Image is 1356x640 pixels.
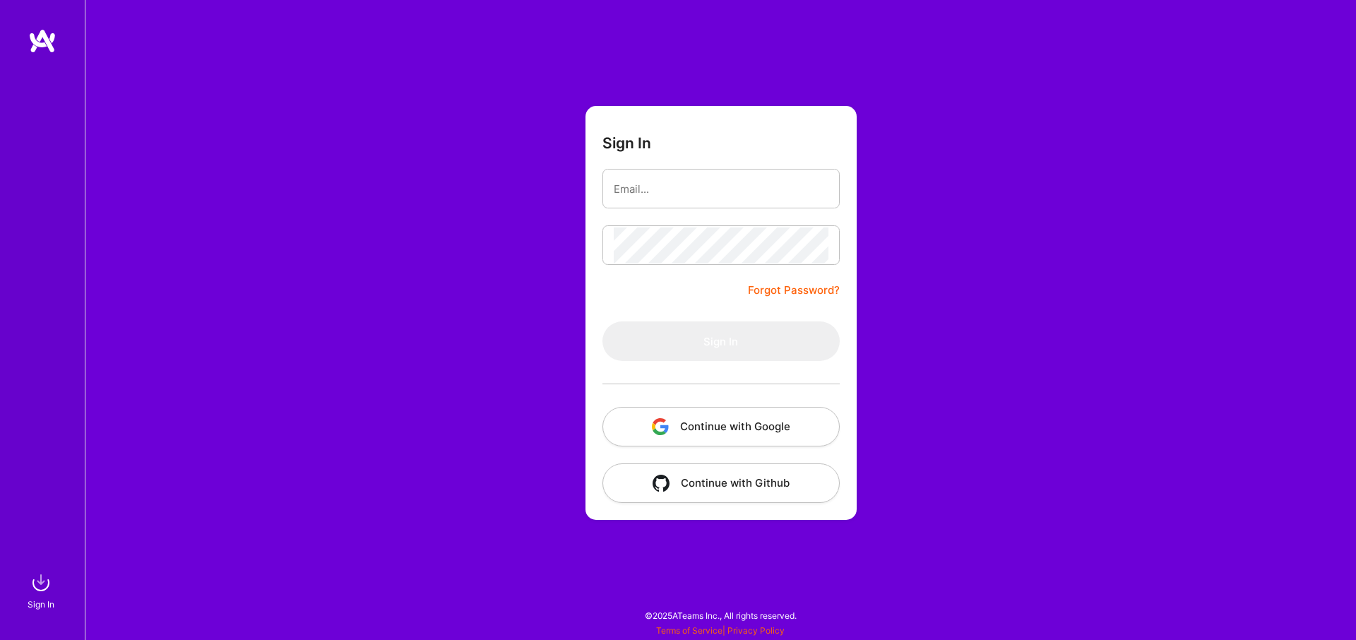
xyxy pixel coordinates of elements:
[27,569,55,597] img: sign in
[727,625,785,636] a: Privacy Policy
[653,475,670,492] img: icon
[748,282,840,299] a: Forgot Password?
[602,463,840,503] button: Continue with Github
[85,598,1356,633] div: © 2025 ATeams Inc., All rights reserved.
[656,625,722,636] a: Terms of Service
[602,407,840,446] button: Continue with Google
[602,321,840,361] button: Sign In
[28,28,56,54] img: logo
[30,569,55,612] a: sign inSign In
[652,418,669,435] img: icon
[614,171,828,207] input: Email...
[602,134,651,152] h3: Sign In
[656,625,785,636] span: |
[28,597,54,612] div: Sign In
